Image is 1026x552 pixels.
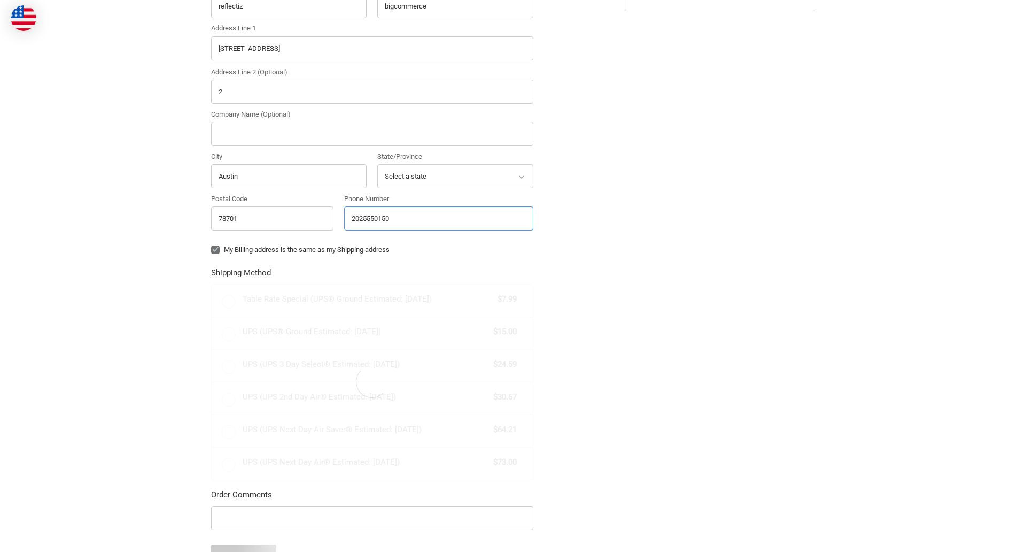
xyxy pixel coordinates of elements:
label: Address Line 2 [211,67,533,78]
small: (Optional) [261,110,291,118]
legend: Shipping Method [211,267,271,284]
label: City [211,151,367,162]
legend: Order Comments [211,489,272,506]
label: Address Line 1 [211,23,533,34]
span: Checkout [90,5,122,14]
label: Postal Code [211,194,334,204]
label: Phone Number [344,194,533,204]
label: My Billing address is the same as my Shipping address [211,246,533,254]
label: Company Name [211,109,533,120]
img: duty and tax information for United States [11,5,36,31]
label: State/Province [377,151,533,162]
small: (Optional) [258,68,287,76]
